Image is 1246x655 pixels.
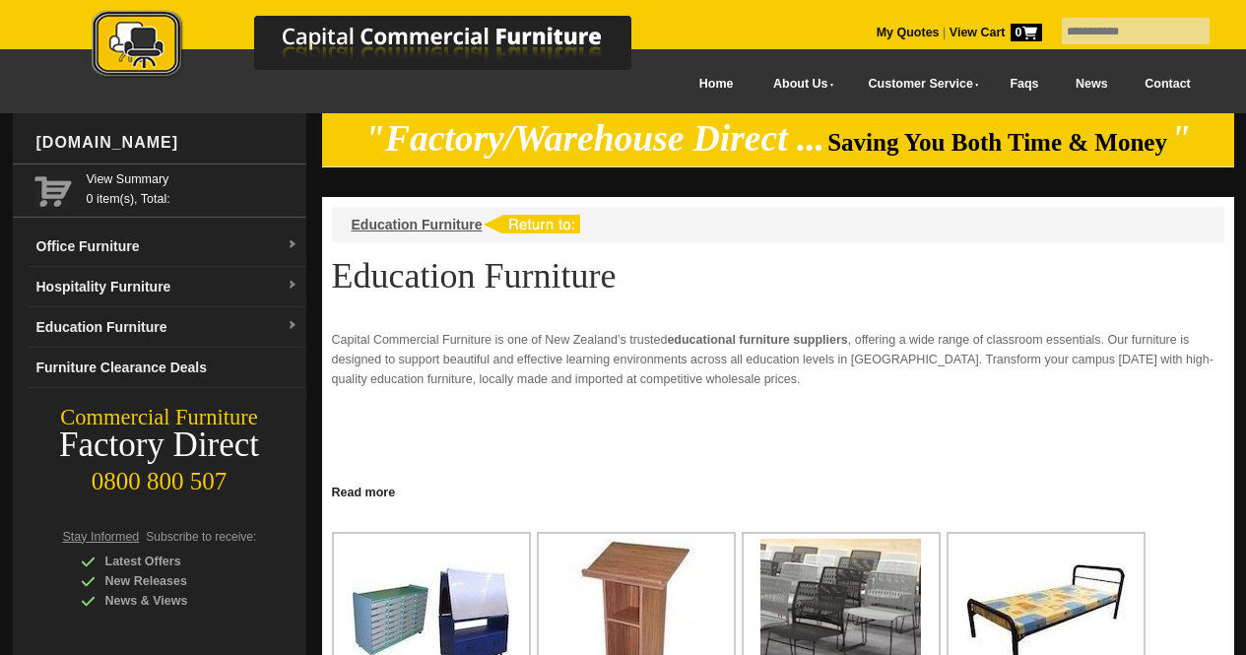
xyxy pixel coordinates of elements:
[37,10,727,88] a: Capital Commercial Furniture Logo
[1057,62,1126,106] a: News
[29,113,306,172] div: [DOMAIN_NAME]
[483,215,580,233] img: return to
[332,257,1224,295] h1: Education Furniture
[81,571,268,591] div: New Releases
[992,62,1058,106] a: Faqs
[667,333,847,347] strong: educational furniture suppliers
[946,26,1041,39] a: View Cart0
[29,267,306,307] a: Hospitality Furnituredropdown
[29,307,306,348] a: Education Furnituredropdown
[332,330,1224,389] p: Capital Commercial Furniture is one of New Zealand’s trusted , offering a wide range of classroom...
[846,62,991,106] a: Customer Service
[332,476,1224,505] h2: Quality Furniture for Schools and Campuses
[950,26,1042,39] strong: View Cart
[287,239,298,251] img: dropdown
[1126,62,1209,106] a: Contact
[87,169,298,206] span: 0 item(s), Total:
[37,10,727,82] img: Capital Commercial Furniture Logo
[827,129,1167,156] span: Saving You Both Time & Money
[13,404,306,431] div: Commercial Furniture
[146,530,256,544] span: Subscribe to receive:
[287,320,298,332] img: dropdown
[1170,118,1191,159] em: "
[81,552,268,571] div: Latest Offers
[752,62,846,106] a: About Us
[877,26,940,39] a: My Quotes
[29,348,306,388] a: Furniture Clearance Deals
[87,169,298,189] a: View Summary
[1011,24,1042,41] span: 0
[352,217,483,232] a: Education Furniture
[322,478,1234,502] a: Click to read more
[13,458,306,495] div: 0800 800 507
[364,118,824,159] em: "Factory/Warehouse Direct ...
[287,280,298,292] img: dropdown
[63,530,140,544] span: Stay Informed
[29,227,306,267] a: Office Furnituredropdown
[81,591,268,611] div: News & Views
[13,431,306,459] div: Factory Direct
